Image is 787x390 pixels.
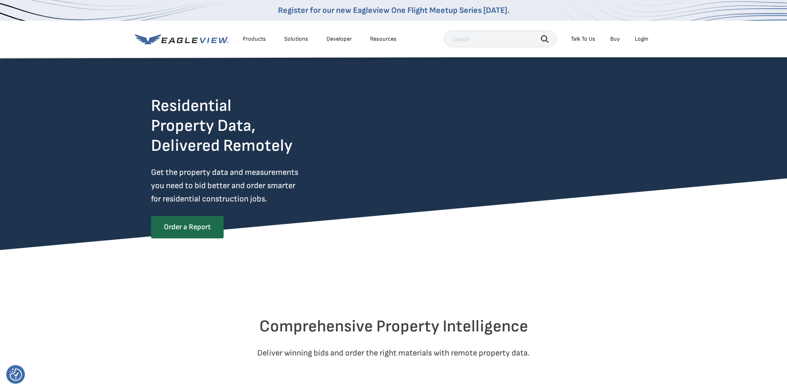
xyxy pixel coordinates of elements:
p: Deliver winning bids and order the right materials with remote property data. [151,346,636,360]
h2: Residential Property Data, Delivered Remotely [151,96,292,156]
div: Talk To Us [571,35,595,43]
a: Developer [326,35,352,43]
button: Consent Preferences [10,368,22,381]
h2: Comprehensive Property Intelligence [151,316,636,336]
div: Resources [370,35,397,43]
img: Revisit consent button [10,368,22,381]
a: Register for our new Eagleview One Flight Meetup Series [DATE]. [278,5,509,15]
p: Get the property data and measurements you need to bid better and order smarter for residential c... [151,166,333,206]
a: Buy [610,35,620,43]
div: Products [243,35,266,43]
div: Login [635,35,648,43]
input: Search [444,31,557,47]
a: Order a Report [151,216,224,238]
div: Solutions [284,35,308,43]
